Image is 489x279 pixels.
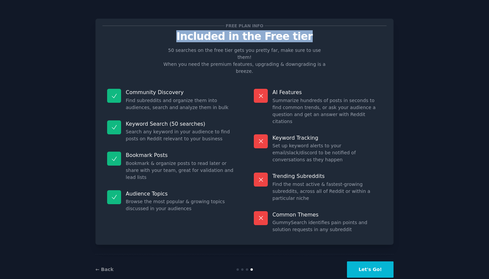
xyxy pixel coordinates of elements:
dd: Set up keyword alerts to your email/slack/discord to be notified of conversations as they happen [272,142,382,163]
p: 50 searches on the free tier gets you pretty far, make sure to use them! When you need the premiu... [161,47,328,75]
p: Included in the Free tier [102,31,387,42]
button: Let's Go! [347,261,394,278]
p: Keyword Tracking [272,134,382,141]
p: Community Discovery [126,89,235,96]
dd: Search any keyword in your audience to find posts on Reddit relevant to your business [126,128,235,142]
p: Common Themes [272,211,382,218]
dd: Summarize hundreds of posts in seconds to find common trends, or ask your audience a question and... [272,97,382,125]
span: Free plan info [225,22,264,29]
p: Bookmark Posts [126,152,235,159]
dd: Find subreddits and organize them into audiences, search and analyze them in bulk [126,97,235,111]
a: ← Back [95,267,113,272]
p: AI Features [272,89,382,96]
dd: GummySearch identifies pain points and solution requests in any subreddit [272,219,382,233]
dd: Browse the most popular & growing topics discussed in your audiences [126,198,235,212]
p: Keyword Search (50 searches) [126,120,235,127]
p: Trending Subreddits [272,173,382,180]
dd: Bookmark & organize posts to read later or share with your team, great for validation and lead lists [126,160,235,181]
dd: Find the most active & fastest-growing subreddits, across all of Reddit or within a particular niche [272,181,382,202]
p: Audience Topics [126,190,235,197]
